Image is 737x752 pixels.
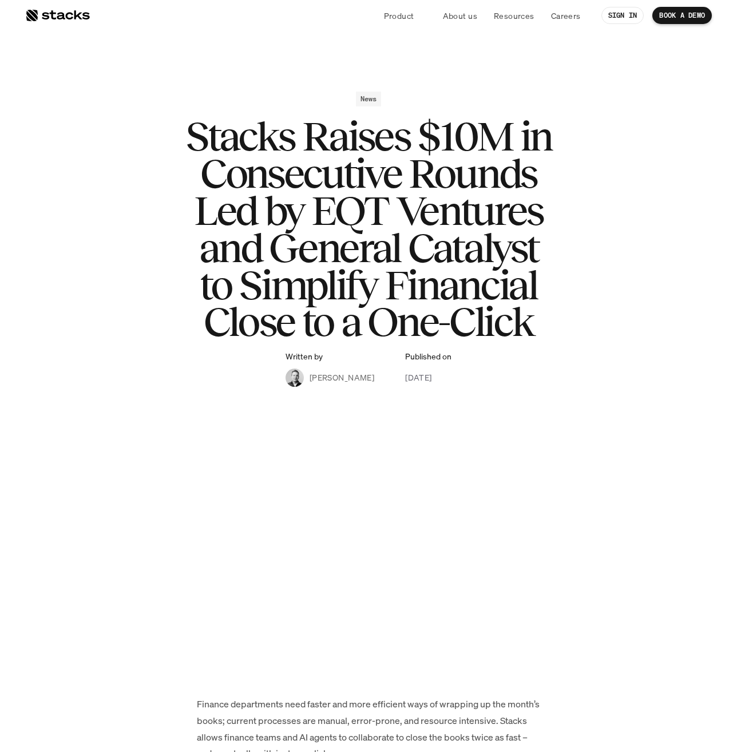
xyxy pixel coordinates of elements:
[652,7,712,24] a: BOOK A DEMO
[544,5,588,26] a: Careers
[405,352,451,362] p: Published on
[494,10,534,22] p: Resources
[360,95,377,103] h2: News
[436,5,484,26] a: About us
[659,11,705,19] p: BOOK A DEMO
[487,5,541,26] a: Resources
[286,352,323,362] p: Written by
[601,7,644,24] a: SIGN IN
[140,118,597,341] h1: Stacks Raises $10M in Consecutive Rounds Led by EQT Ventures and General Catalyst to Simplify Fin...
[384,10,414,22] p: Product
[405,371,432,383] p: [DATE]
[310,371,374,383] p: [PERSON_NAME]
[286,369,304,387] img: Albert
[551,10,581,22] p: Careers
[443,10,477,22] p: About us
[608,11,637,19] p: SIGN IN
